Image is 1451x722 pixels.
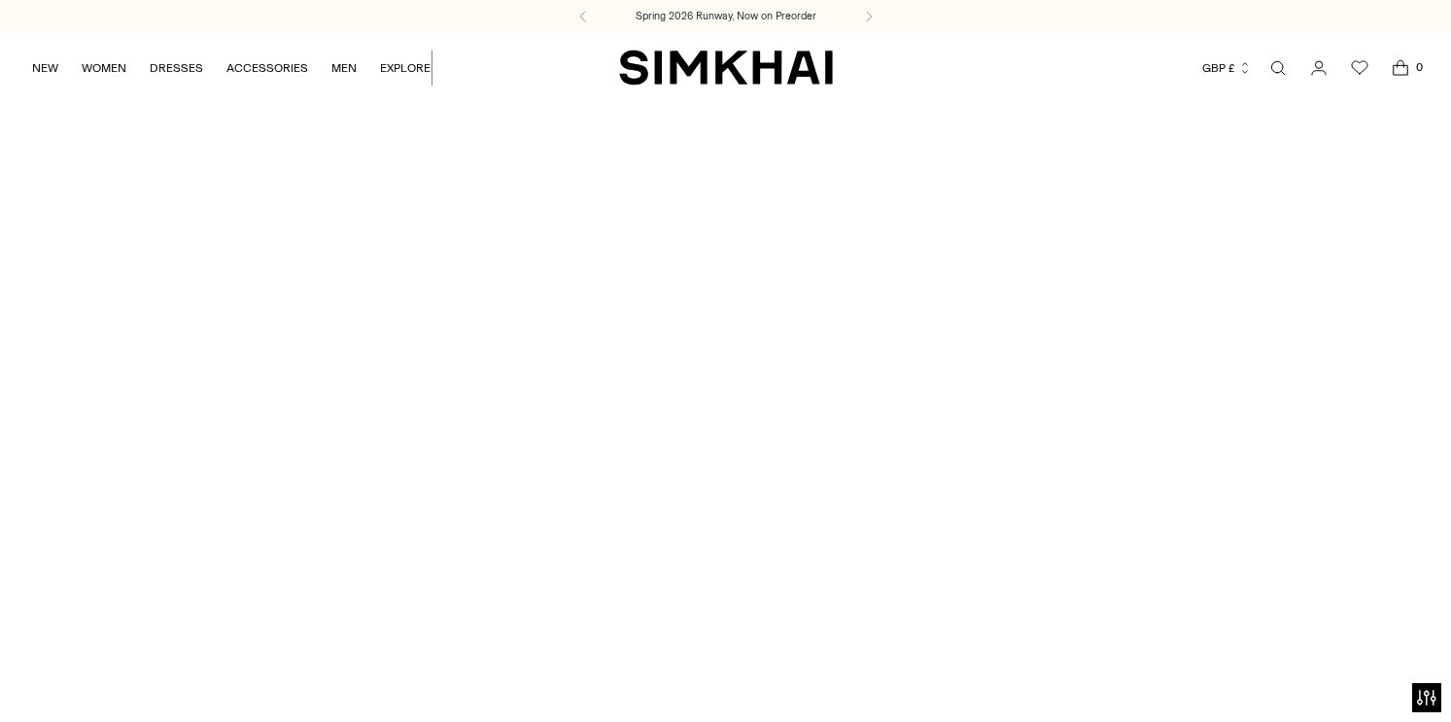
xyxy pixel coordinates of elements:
a: SIMKHAI [619,49,833,86]
span: 0 [1410,58,1428,76]
a: NEW [32,47,58,89]
a: EXPLORE [380,47,431,89]
a: Go to the account page [1299,49,1338,87]
a: Wishlist [1340,49,1379,87]
a: DRESSES [150,47,203,89]
a: ACCESSORIES [226,47,308,89]
button: GBP £ [1202,47,1252,89]
a: WOMEN [82,47,126,89]
a: Open search modal [1259,49,1297,87]
a: Open cart modal [1381,49,1420,87]
a: MEN [331,47,357,89]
